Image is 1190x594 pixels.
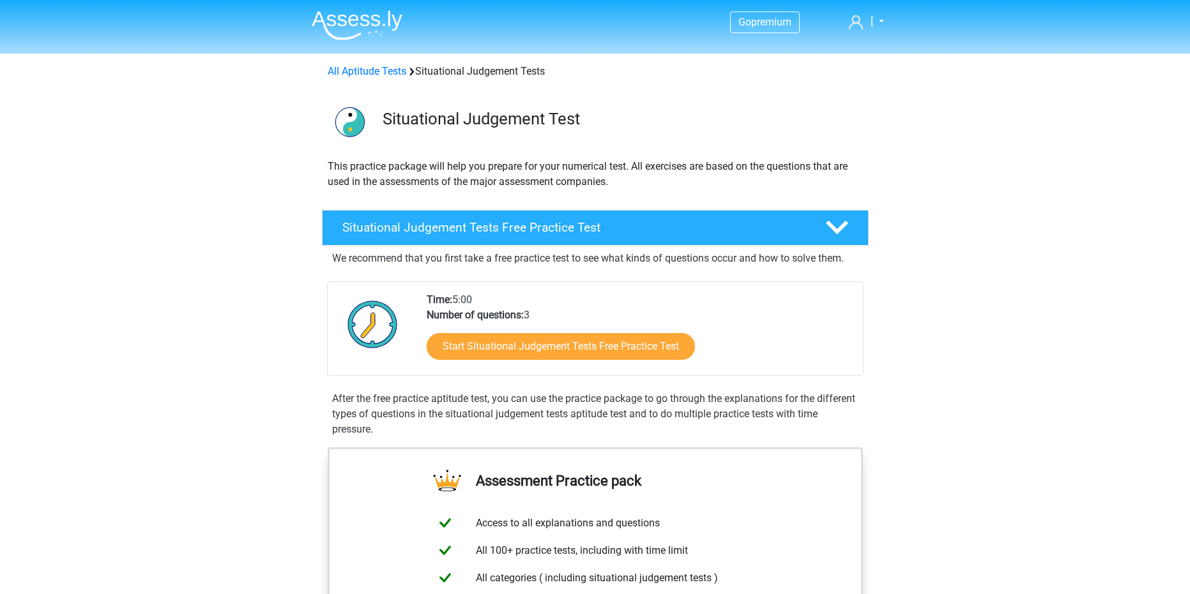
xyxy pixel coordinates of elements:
img: Assessly [312,10,402,40]
img: Clock [340,292,405,356]
div: 5:00 3 [417,292,862,375]
a: [ [844,14,889,29]
a: All Aptitude Tests [328,65,406,77]
b: Time: [427,293,452,306]
span: premium [751,16,791,28]
img: situational judgement tests [323,94,377,149]
a: Situational Judgement Tests Free Practice Test [317,210,874,246]
div: After the free practice aptitude test, you can use the practice package to go through the explana... [327,391,864,437]
span: [ [871,15,873,27]
a: Start Situational Judgement Tests Free Practice Test [427,333,695,360]
div: Situational Judgement Tests [323,64,868,79]
span: Go [738,16,751,28]
h4: Situational Judgement Tests Free Practice Test [342,220,805,235]
b: Number of questions: [427,309,524,321]
h3: Situational Judgement Test [383,109,858,129]
p: We recommend that you first take a free practice test to see what kinds of questions occur and ho... [332,251,858,266]
a: Gopremium [731,13,799,31]
p: This practice package will help you prepare for your numerical test. All exercises are based on t... [328,159,863,189]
